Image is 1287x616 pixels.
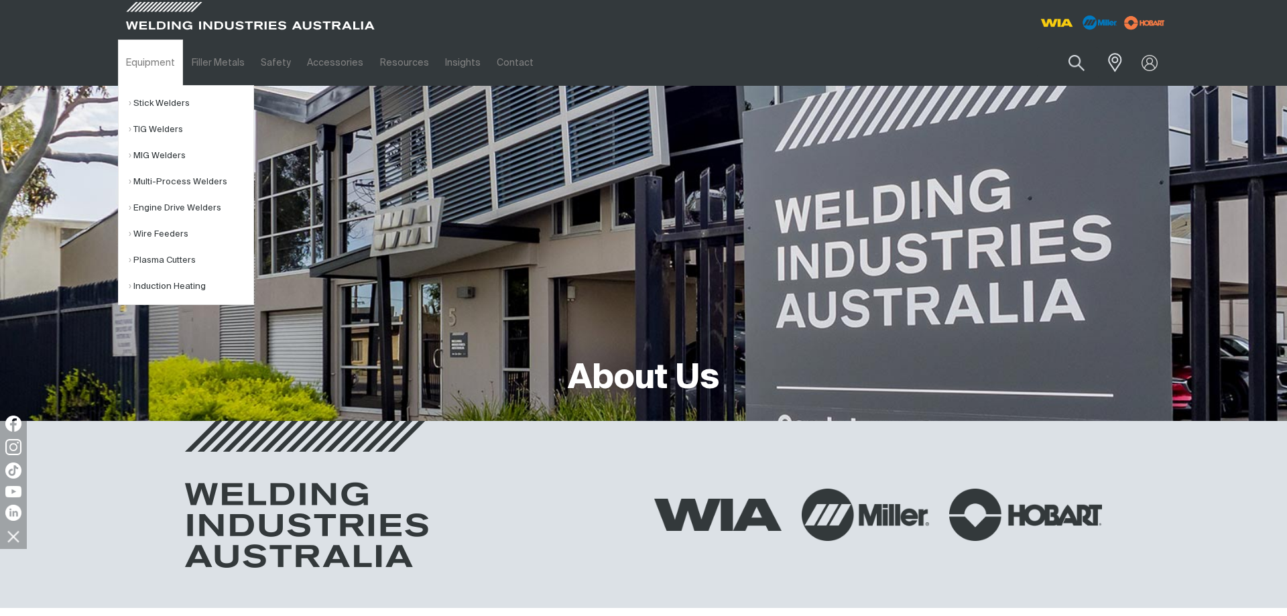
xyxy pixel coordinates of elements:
img: Facebook [5,416,21,432]
a: TIG Welders [129,117,253,143]
nav: Main [118,40,906,86]
img: WIA [654,499,782,531]
a: Multi-Process Welders [129,169,253,195]
input: Product name or item number... [1037,47,1099,78]
a: Induction Heating [129,273,253,300]
a: Resources [372,40,437,86]
a: Stick Welders [129,90,253,117]
a: Safety [253,40,299,86]
img: YouTube [5,486,21,497]
a: Filler Metals [183,40,252,86]
ul: Equipment Submenu [118,85,254,305]
img: LinkedIn [5,505,21,521]
a: Plasma Cutters [129,247,253,273]
h1: About Us [568,357,719,401]
a: Wire Feeders [129,221,253,247]
img: hide socials [2,525,25,548]
img: Hobart [949,489,1102,541]
img: TikTok [5,463,21,479]
img: Welding Industries Australia [185,421,428,568]
a: Insights [437,40,489,86]
a: Contact [489,40,542,86]
a: Accessories [299,40,371,86]
img: Instagram [5,439,21,455]
a: Equipment [118,40,183,86]
img: Miller [802,489,929,541]
a: Engine Drive Welders [129,195,253,221]
a: MIG Welders [129,143,253,169]
button: Search products [1054,47,1099,78]
img: miller [1120,13,1169,33]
